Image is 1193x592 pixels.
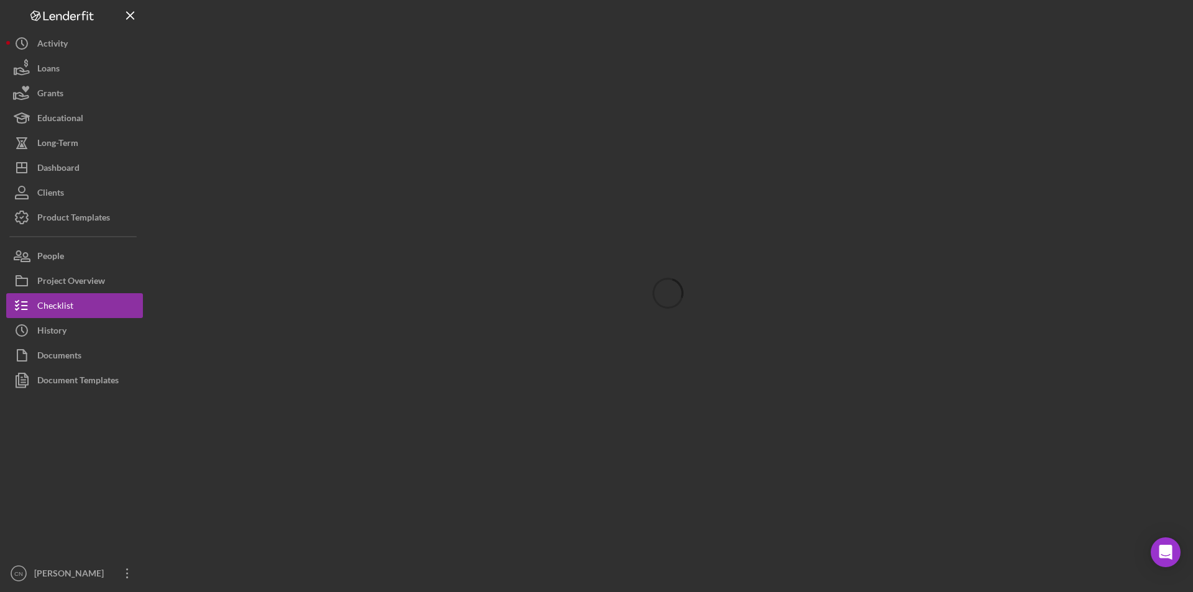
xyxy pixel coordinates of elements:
button: Documents [6,343,143,368]
div: Long-Term [37,130,78,158]
div: [PERSON_NAME] [31,561,112,589]
button: People [6,244,143,268]
button: Clients [6,180,143,205]
button: Loans [6,56,143,81]
button: History [6,318,143,343]
div: Document Templates [37,368,119,396]
div: Documents [37,343,81,371]
div: History [37,318,66,346]
button: Grants [6,81,143,106]
div: Loans [37,56,60,84]
button: Project Overview [6,268,143,293]
text: CN [14,570,23,577]
div: Dashboard [37,155,80,183]
button: Long-Term [6,130,143,155]
button: Document Templates [6,368,143,393]
div: Grants [37,81,63,109]
button: Product Templates [6,205,143,230]
div: Checklist [37,293,73,321]
div: Clients [37,180,64,208]
div: Activity [37,31,68,59]
button: CN[PERSON_NAME] [6,561,143,586]
button: Activity [6,31,143,56]
div: People [37,244,64,271]
button: Checklist [6,293,143,318]
button: Dashboard [6,155,143,180]
div: Product Templates [37,205,110,233]
div: Open Intercom Messenger [1151,537,1181,567]
div: Educational [37,106,83,134]
button: Educational [6,106,143,130]
div: Project Overview [37,268,105,296]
